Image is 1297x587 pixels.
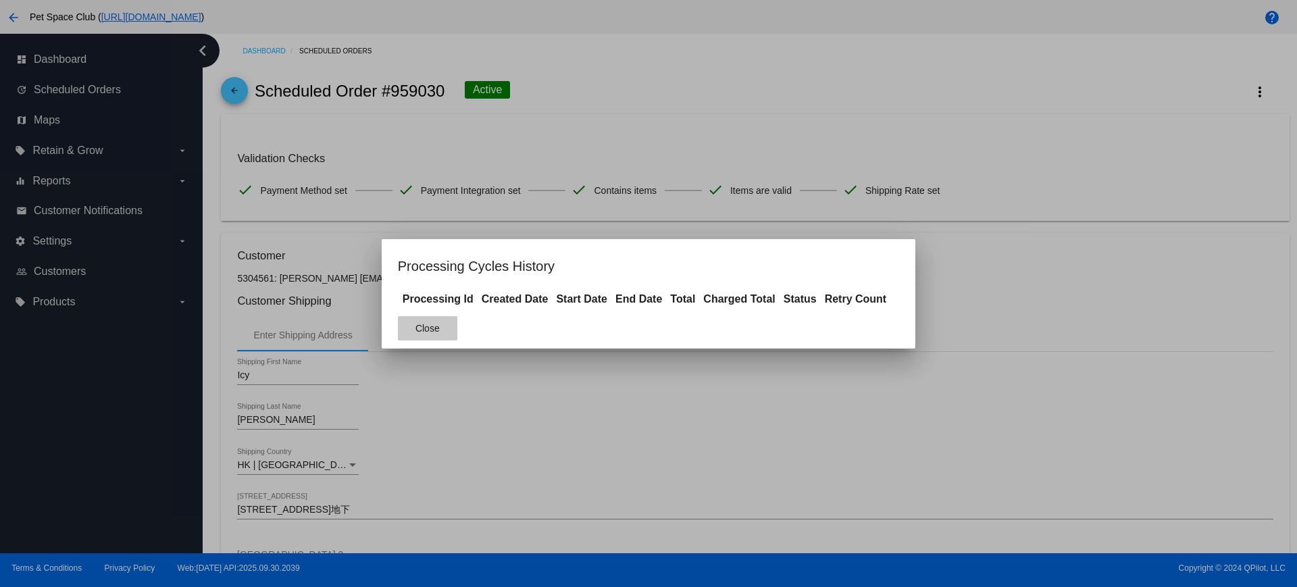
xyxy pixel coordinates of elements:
[399,292,477,307] th: Processing Id
[821,292,890,307] th: Retry Count
[780,292,820,307] th: Status
[700,292,778,307] th: Charged Total
[398,316,457,340] button: Close dialog
[398,255,899,277] h1: Processing Cycles History
[478,292,552,307] th: Created Date
[612,292,665,307] th: End Date
[415,323,440,334] span: Close
[667,292,698,307] th: Total
[553,292,611,307] th: Start Date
